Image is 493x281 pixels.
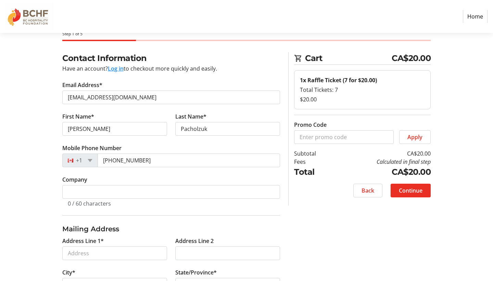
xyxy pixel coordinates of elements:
[62,31,431,37] div: Step 1 of 5
[294,158,333,166] td: Fees
[391,184,431,197] button: Continue
[333,149,431,158] td: CA$20.00
[392,52,431,64] span: CA$20.00
[294,121,327,129] label: Promo Code
[62,64,280,73] div: Have an account? to checkout more quickly and easily.
[62,112,94,121] label: First Name*
[68,200,111,207] tr-character-limit: 0 / 60 characters
[108,64,124,73] button: Log in
[333,158,431,166] td: Calculated in final step
[175,268,217,277] label: State/Province*
[294,149,333,158] td: Subtotal
[5,3,54,30] img: BC Hospitality Foundation's Logo
[62,52,280,64] h2: Contact Information
[399,186,422,195] span: Continue
[333,166,431,178] td: CA$20.00
[300,76,377,84] strong: 1x Raffle Ticket (7 for $20.00)
[294,130,394,144] input: Enter promo code
[294,166,333,178] td: Total
[353,184,382,197] button: Back
[305,52,392,64] span: Cart
[175,112,206,121] label: Last Name*
[407,133,422,141] span: Apply
[62,81,102,89] label: Email Address*
[300,95,425,103] div: $20.00
[62,237,104,245] label: Address Line 1*
[62,144,122,152] label: Mobile Phone Number
[175,237,214,245] label: Address Line 2
[62,224,280,234] h3: Mailing Address
[98,154,280,167] input: (506) 234-5678
[463,10,488,23] a: Home
[399,130,431,144] button: Apply
[62,246,167,260] input: Address
[62,268,75,277] label: City*
[62,175,87,184] label: Company
[362,186,374,195] span: Back
[300,86,425,94] div: Total Tickets: 7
